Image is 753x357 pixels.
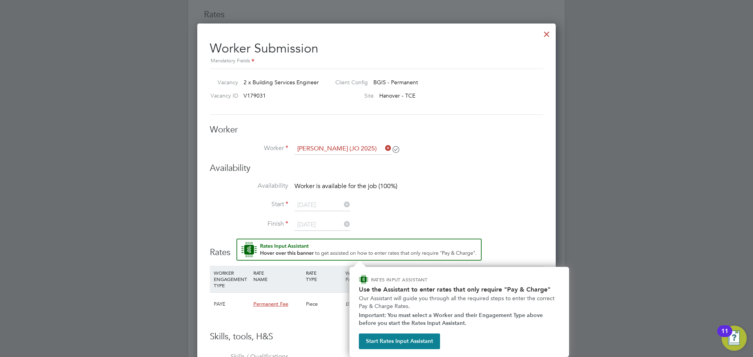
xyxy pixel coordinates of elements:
[210,331,543,343] h3: Skills, tools, H&S
[210,200,288,208] label: Start
[236,239,482,261] button: Rate Assistant
[210,182,288,190] label: Availability
[210,239,543,258] h3: Rates
[210,220,288,228] label: Finish
[344,293,383,315] div: £0.00
[244,79,319,86] span: 2 x Building Services Engineer
[212,293,251,315] div: PAYE
[207,92,238,99] label: Vacancy ID
[359,333,440,349] button: Start Rates Input Assistant
[295,199,350,211] input: Select one
[462,266,502,286] div: AGENCY MARKUP
[207,79,238,86] label: Vacancy
[359,312,544,326] strong: Important: You must select a Worker and their Engagement Type above before you start the Rates In...
[253,301,288,307] span: Permanent Fee
[210,163,543,174] h3: Availability
[383,266,423,286] div: HOLIDAY PAY
[359,295,560,310] p: Our Assistant will guide you through all the required steps to enter the correct Pay & Charge Rates.
[373,79,418,86] span: BGIS - Permanent
[329,79,368,86] label: Client Config
[379,92,415,99] span: Hanover - TCE
[295,219,350,231] input: Select one
[244,92,266,99] span: V179031
[721,331,728,341] div: 11
[423,266,462,286] div: EMPLOYER COST
[359,275,368,284] img: ENGAGE Assistant Icon
[722,326,747,351] button: Open Resource Center, 11 new notifications
[251,266,304,286] div: RATE NAME
[212,266,251,292] div: WORKER ENGAGEMENT TYPE
[502,266,541,292] div: AGENCY CHARGE RATE
[304,266,344,286] div: RATE TYPE
[210,34,543,65] h2: Worker Submission
[210,124,543,136] h3: Worker
[371,276,469,283] p: RATES INPUT ASSISTANT
[349,267,569,357] div: How to input Rates that only require Pay & Charge
[359,286,560,293] h2: Use the Assistant to enter rates that only require "Pay & Charge"
[295,182,397,190] span: Worker is available for the job (100%)
[210,57,543,65] div: Mandatory Fields
[210,144,288,152] label: Worker
[304,293,344,315] div: Piece
[344,266,383,286] div: WORKER PAY RATE
[329,92,374,99] label: Site
[295,143,391,155] input: Search for...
